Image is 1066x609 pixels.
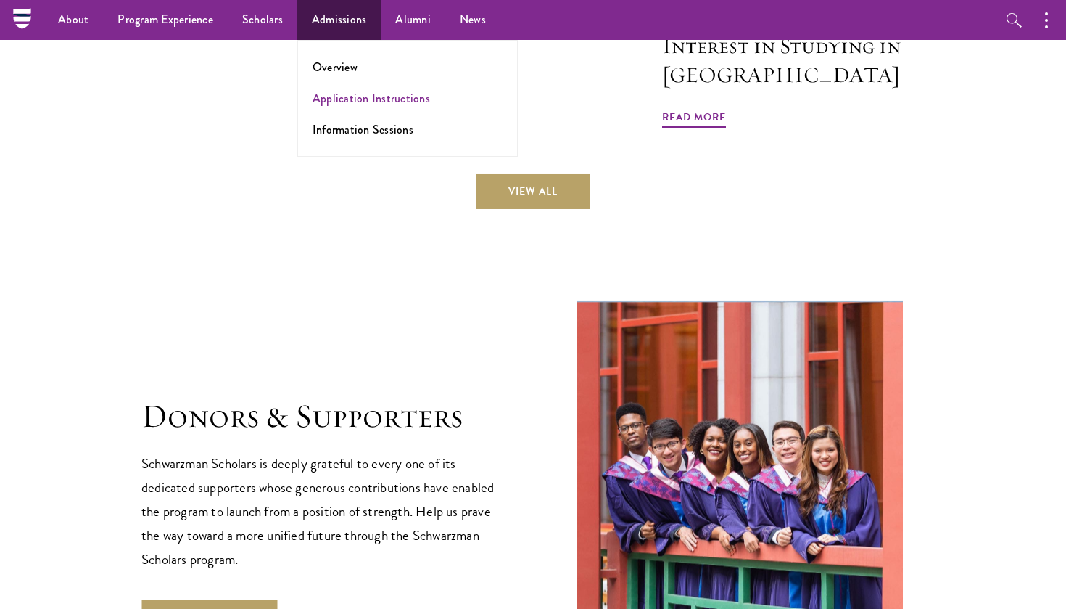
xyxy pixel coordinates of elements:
a: View All [476,174,590,209]
a: Overview [313,59,358,75]
p: Schwarzman Scholars is deeply grateful to every one of its dedicated supporters whose generous co... [141,451,504,571]
a: Application Instructions [313,90,430,107]
span: Read More [662,108,726,131]
h1: Donors & Supporters [141,396,504,437]
a: Information Sessions [313,121,413,138]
